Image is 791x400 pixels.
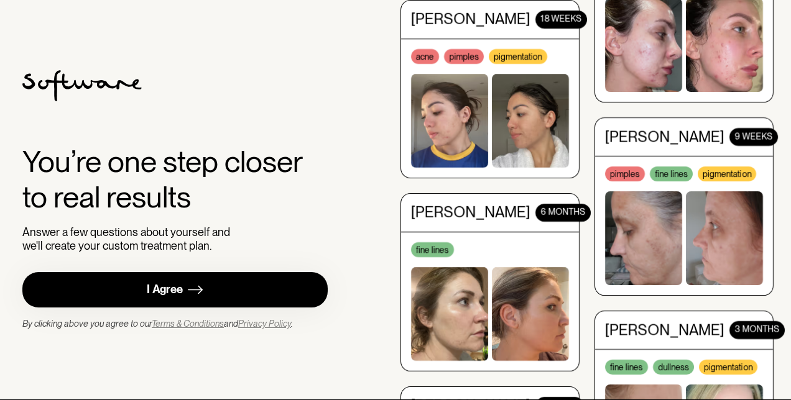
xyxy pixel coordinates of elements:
div: fine lines [411,242,454,257]
div: [PERSON_NAME] [411,203,530,221]
div: [PERSON_NAME] [605,321,724,339]
div: 3 MONTHS [729,321,785,339]
div: 18 WEEKS [535,10,587,28]
div: fine lines [605,359,648,374]
div: [PERSON_NAME] [605,127,724,145]
div: I Agree [147,283,183,297]
div: fine lines [650,166,693,181]
a: Privacy Policy [238,319,291,329]
div: 6 months [535,203,591,221]
div: dullness [653,359,694,374]
div: [PERSON_NAME] [411,10,530,28]
div: 9 WEEKS [729,127,778,145]
div: pigmentation [698,166,756,181]
a: Terms & Conditions [152,319,224,329]
div: Answer a few questions about yourself and we'll create your custom treatment plan. [22,225,236,252]
div: pimples [444,48,484,63]
div: By clicking above you agree to our and . [22,317,293,330]
div: acne [411,48,439,63]
a: I Agree [22,272,328,307]
div: pimples [605,166,645,181]
div: pigmentation [699,359,757,374]
div: pigmentation [489,48,547,63]
div: You’re one step closer to real results [22,144,328,216]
